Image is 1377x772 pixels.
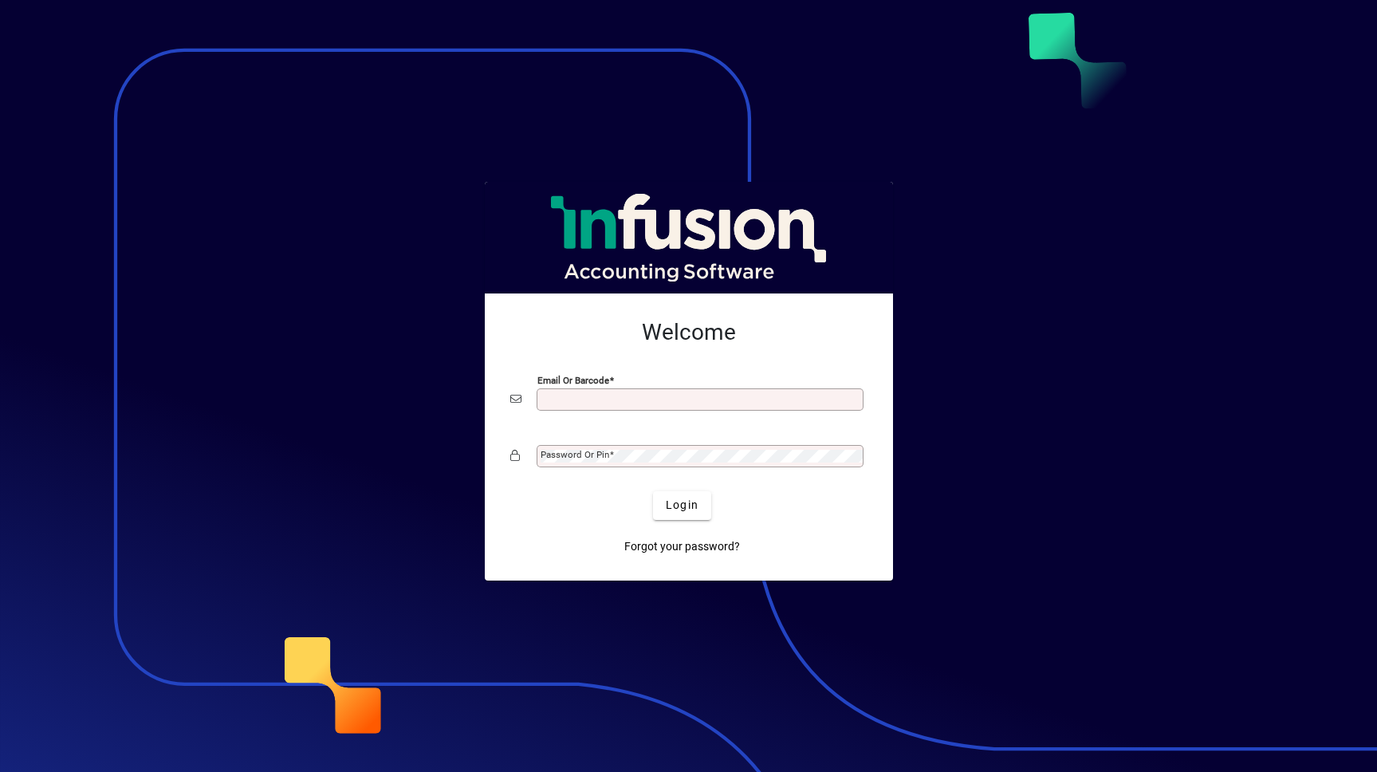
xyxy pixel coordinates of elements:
[537,374,609,385] mat-label: Email or Barcode
[666,497,698,514] span: Login
[653,491,711,520] button: Login
[624,538,740,555] span: Forgot your password?
[618,533,746,561] a: Forgot your password?
[541,449,609,460] mat-label: Password or Pin
[510,319,868,346] h2: Welcome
